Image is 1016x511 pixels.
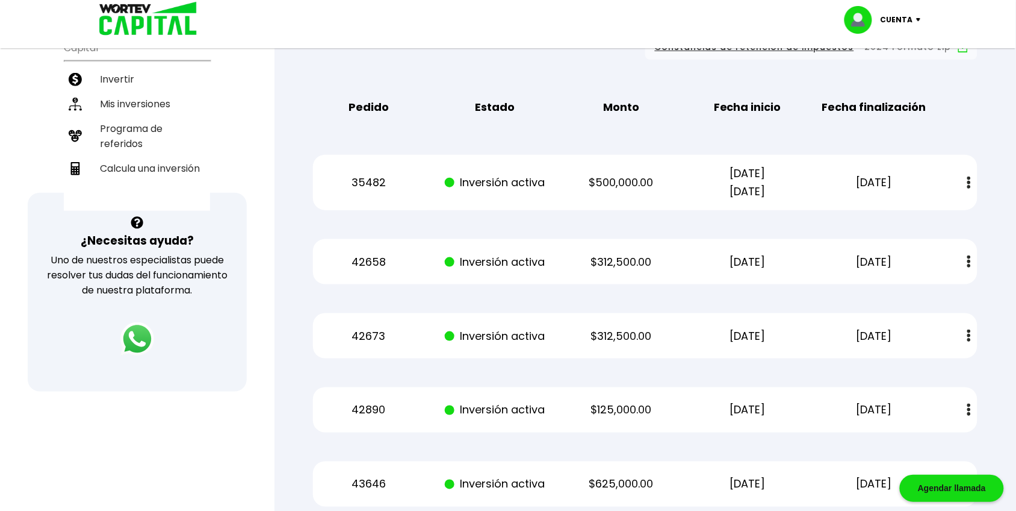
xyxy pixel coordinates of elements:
[568,174,675,192] p: $500,000.00
[69,130,82,143] img: recomiendanos-icon.9b8e9327.svg
[64,34,210,211] ul: Capital
[821,401,928,419] p: [DATE]
[348,98,389,116] b: Pedido
[43,252,232,298] p: Uno de nuestros especialistas puede resolver tus dudas del funcionamiento de nuestra plataforma.
[568,253,675,271] p: $312,500.00
[821,253,928,271] p: [DATE]
[64,156,210,181] a: Calcula una inversión
[695,401,801,419] p: [DATE]
[913,18,929,22] img: icon-down
[315,253,422,271] p: 42658
[714,98,781,116] b: Fecha inicio
[844,6,881,34] img: profile-image
[69,98,82,111] img: inversiones-icon.6695dc30.svg
[315,327,422,345] p: 42673
[821,327,928,345] p: [DATE]
[475,98,515,116] b: Estado
[64,67,210,92] a: Invertir
[442,475,548,494] p: Inversión activa
[603,98,639,116] b: Monto
[695,165,801,201] p: [DATE] [DATE]
[881,11,913,29] p: Cuenta
[821,174,928,192] p: [DATE]
[695,327,801,345] p: [DATE]
[821,475,928,494] p: [DATE]
[695,253,801,271] p: [DATE]
[695,475,801,494] p: [DATE]
[69,162,82,175] img: calculadora-icon.17d418c4.svg
[315,475,422,494] p: 43646
[568,401,675,419] p: $125,000.00
[442,174,548,192] p: Inversión activa
[64,92,210,116] a: Mis inversiones
[822,98,926,116] b: Fecha finalización
[900,475,1004,502] div: Agendar llamada
[64,116,210,156] a: Programa de referidos
[315,174,422,192] p: 35482
[81,232,194,249] h3: ¿Necesitas ayuda?
[568,475,675,494] p: $625,000.00
[315,401,422,419] p: 42890
[442,327,548,345] p: Inversión activa
[442,253,548,271] p: Inversión activa
[120,322,154,356] img: logos_whatsapp-icon.242b2217.svg
[568,327,675,345] p: $312,500.00
[442,401,548,419] p: Inversión activa
[69,73,82,86] img: invertir-icon.b3b967d7.svg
